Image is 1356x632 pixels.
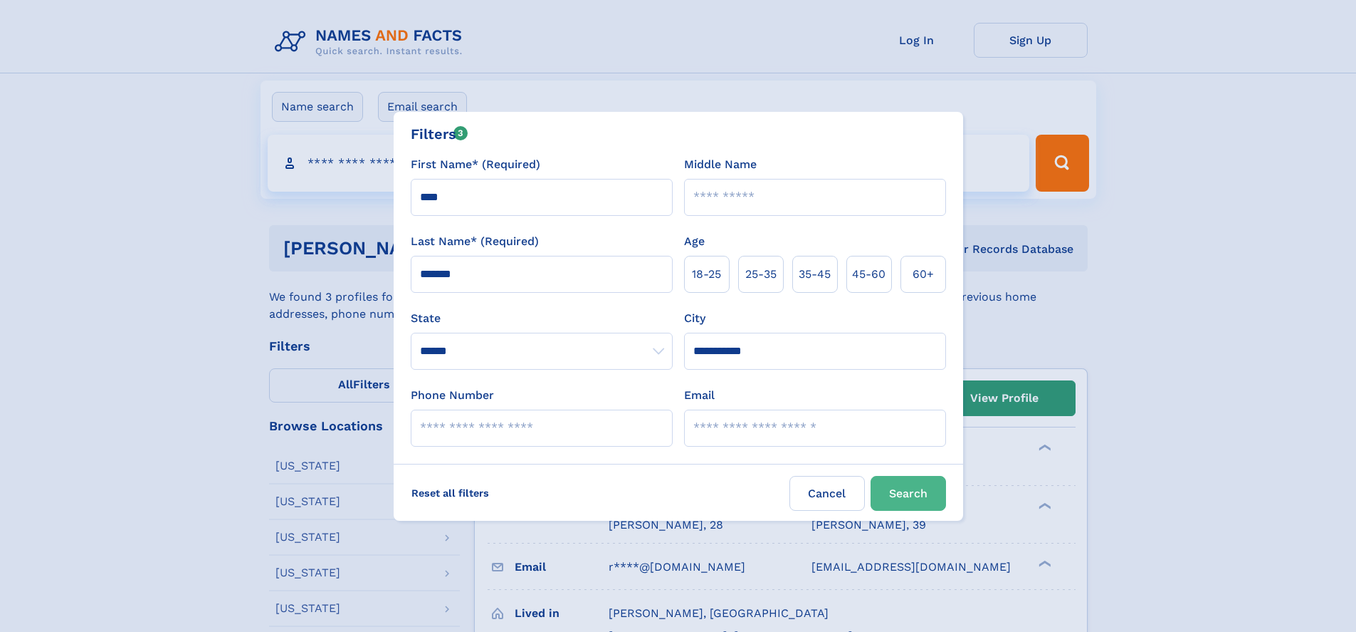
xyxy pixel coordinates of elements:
[684,310,705,327] label: City
[871,476,946,511] button: Search
[745,266,777,283] span: 25‑35
[411,233,539,250] label: Last Name* (Required)
[799,266,831,283] span: 35‑45
[411,156,540,173] label: First Name* (Required)
[684,387,715,404] label: Email
[913,266,934,283] span: 60+
[692,266,721,283] span: 18‑25
[789,476,865,511] label: Cancel
[852,266,885,283] span: 45‑60
[411,123,468,145] div: Filters
[411,387,494,404] label: Phone Number
[684,233,705,250] label: Age
[402,476,498,510] label: Reset all filters
[684,156,757,173] label: Middle Name
[411,310,673,327] label: State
